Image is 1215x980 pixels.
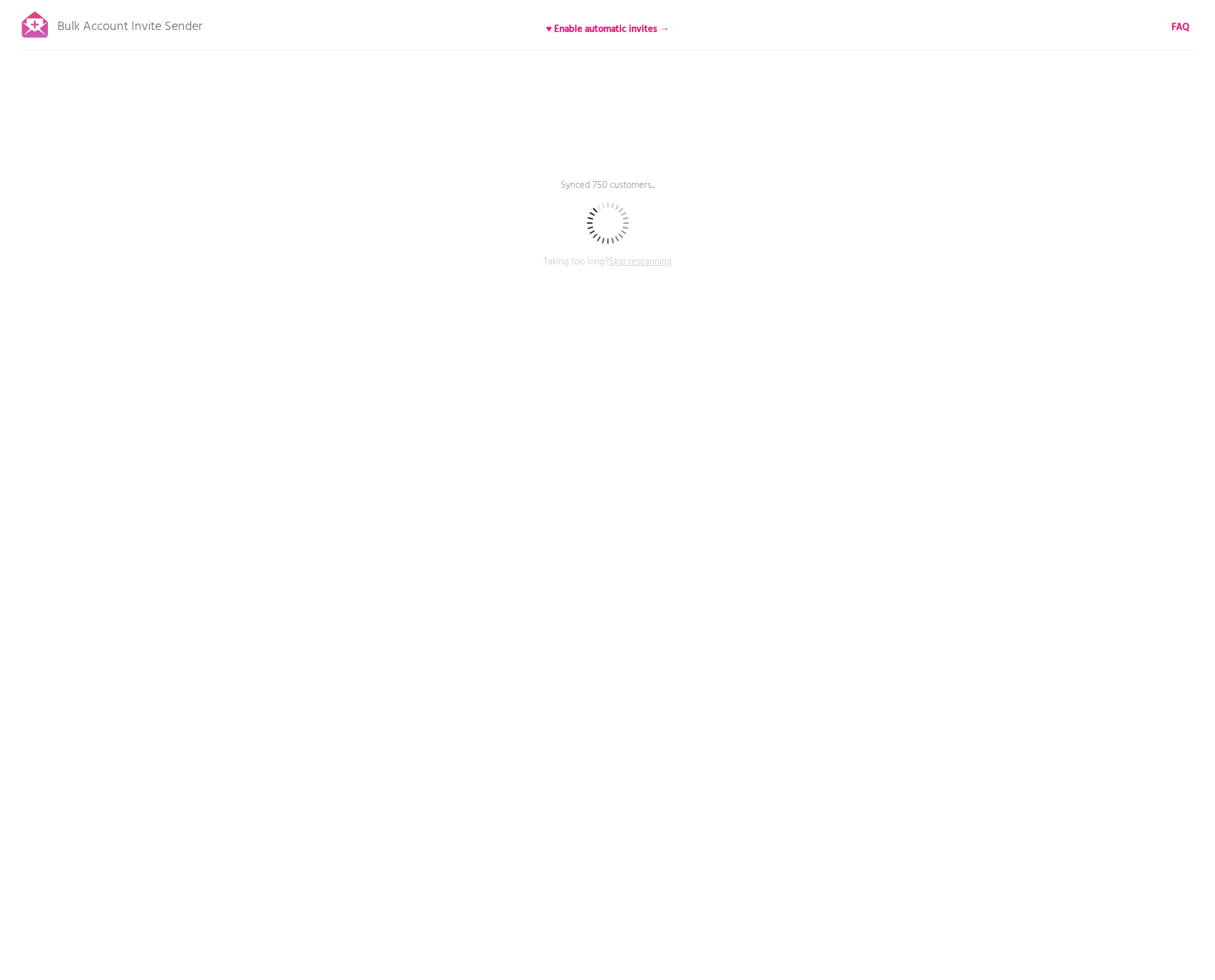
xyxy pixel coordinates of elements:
[609,254,672,270] span: Skip rescanning
[57,8,202,40] p: Bulk Account Invite Sender
[416,255,799,287] p: Taking too long?
[416,178,799,210] p: Synced 750 customers...
[546,22,669,37] b: ♥ Enable automatic invites →
[1172,20,1189,34] a: FAQ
